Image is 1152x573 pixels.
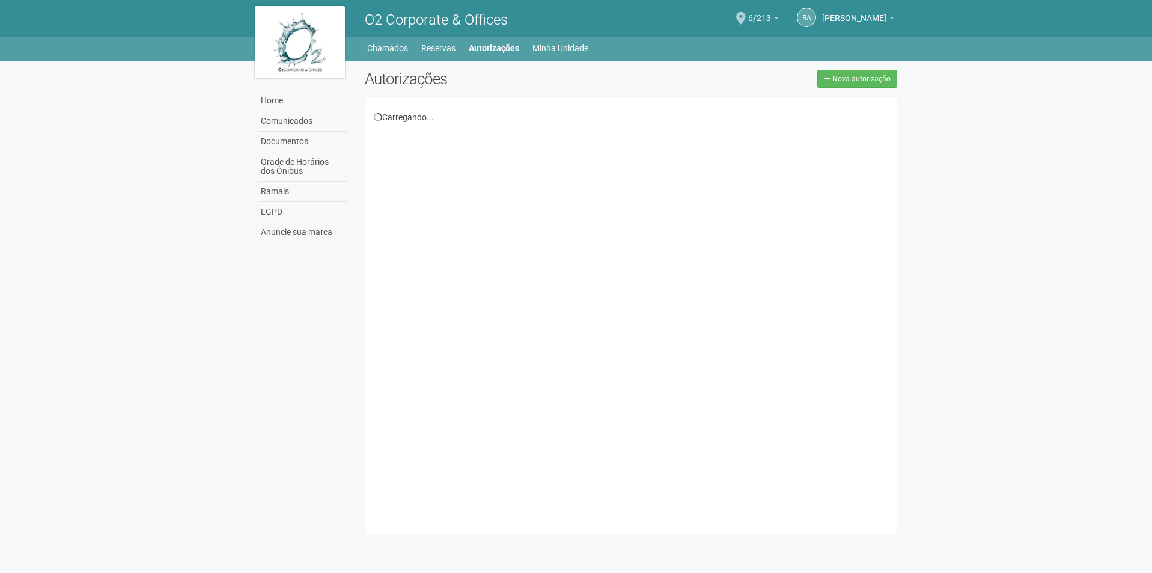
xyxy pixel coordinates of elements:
a: Nova autorização [817,70,897,88]
div: Carregando... [374,112,889,123]
a: RA [797,8,816,27]
span: ROSANGELA APARECIDA SANTOS HADDAD [822,2,886,23]
a: Autorizações [469,40,519,57]
span: O2 Corporate & Offices [365,11,508,28]
a: Chamados [367,40,408,57]
a: Minha Unidade [532,40,588,57]
a: Ramais [258,182,347,202]
a: Documentos [258,132,347,152]
span: 6/213 [748,2,771,23]
span: Nova autorização [832,75,891,83]
a: 6/213 [748,15,779,25]
h2: Autorizações [365,70,622,88]
a: Anuncie sua marca [258,222,347,242]
a: Grade de Horários dos Ônibus [258,152,347,182]
img: logo.jpg [255,6,345,78]
a: Comunicados [258,111,347,132]
a: Home [258,91,347,111]
a: [PERSON_NAME] [822,15,894,25]
a: LGPD [258,202,347,222]
a: Reservas [421,40,456,57]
